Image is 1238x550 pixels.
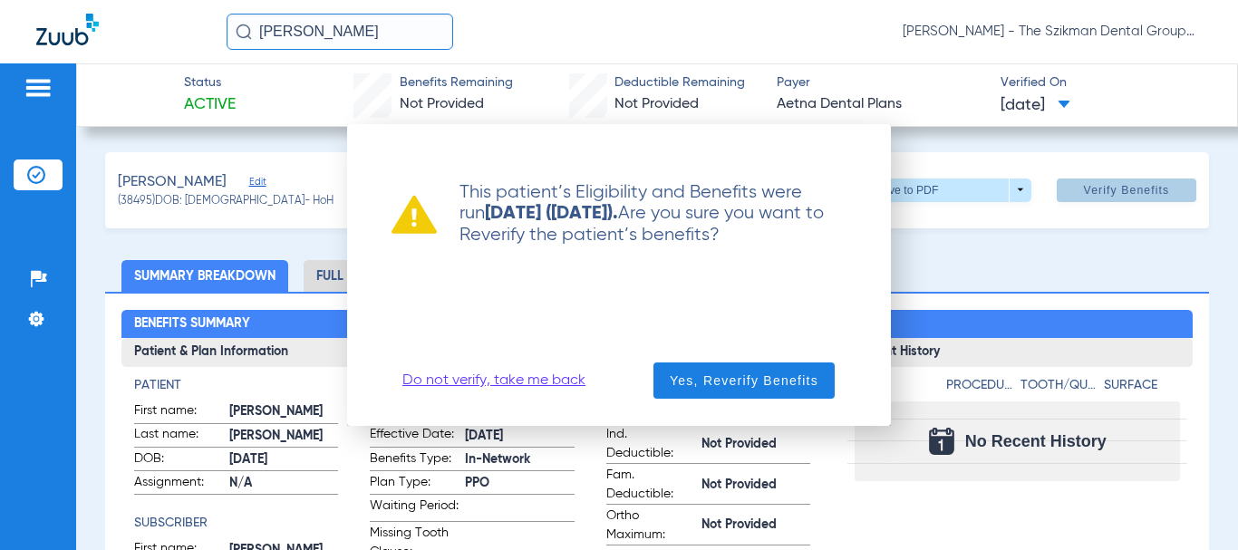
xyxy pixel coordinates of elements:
span: Yes, Reverify Benefits [670,371,818,390]
iframe: Chat Widget [1147,463,1238,550]
img: warning already ran verification recently [392,195,437,234]
a: Do not verify, take me back [402,371,585,390]
p: This patient’s Eligibility and Benefits were run Are you sure you want to Reverify the patient’s ... [437,182,846,246]
strong: [DATE] ([DATE]). [485,205,618,223]
button: Yes, Reverify Benefits [653,362,835,399]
